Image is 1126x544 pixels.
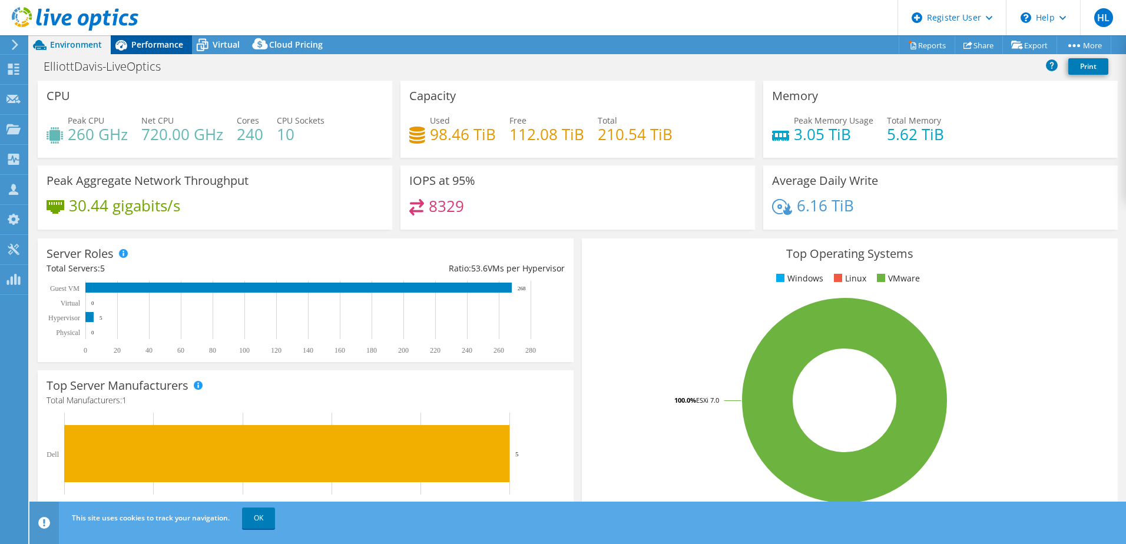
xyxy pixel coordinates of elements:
h3: Peak Aggregate Network Throughput [47,174,249,187]
div: Total Servers: [47,262,306,275]
h4: 720.00 GHz [141,128,223,141]
h3: IOPS at 95% [409,174,475,187]
text: 0 [84,346,87,354]
h4: 260 GHz [68,128,128,141]
text: 280 [525,346,536,354]
span: Peak Memory Usage [794,115,873,126]
text: 200 [398,346,409,354]
text: 100 [239,346,250,354]
span: Performance [131,39,183,50]
text: 268 [518,286,526,291]
li: Windows [773,272,823,285]
h4: Total Manufacturers: [47,394,565,407]
text: 140 [303,346,313,354]
h3: Memory [772,89,818,102]
h4: 5.62 TiB [887,128,944,141]
span: This site uses cookies to track your navigation. [72,513,230,523]
a: OK [242,507,275,529]
text: 260 [494,346,504,354]
tspan: 100.0% [674,396,696,404]
span: Cores [237,115,259,126]
span: Total Memory [887,115,941,126]
span: 1 [122,394,127,406]
text: 60 [177,346,184,354]
h4: 98.46 TiB [430,128,496,141]
text: Guest VM [50,284,80,293]
a: Reports [899,36,955,54]
span: 53.6 [471,263,488,274]
span: Cloud Pricing [269,39,323,50]
a: Share [955,36,1003,54]
text: 240 [462,346,472,354]
text: 80 [209,346,216,354]
h3: CPU [47,89,70,102]
text: 40 [145,346,153,354]
text: 220 [430,346,441,354]
h4: 210.54 TiB [598,128,673,141]
li: VMware [874,272,920,285]
span: Total [598,115,617,126]
h1: ElliottDavis-LiveOptics [38,60,179,73]
span: Virtual [213,39,240,50]
h3: Top Server Manufacturers [47,379,188,392]
span: Environment [50,39,102,50]
span: Used [430,115,450,126]
span: Net CPU [141,115,174,126]
span: 5 [100,263,105,274]
h3: Capacity [409,89,456,102]
text: Virtual [61,299,81,307]
text: 160 [335,346,345,354]
h3: Server Roles [47,247,114,260]
svg: \n [1021,12,1031,23]
a: Print [1068,58,1108,75]
span: CPU Sockets [277,115,324,126]
text: 0 [91,330,94,336]
text: Hypervisor [48,314,80,322]
h4: 3.05 TiB [794,128,873,141]
h3: Top Operating Systems [591,247,1109,260]
text: 20 [114,346,121,354]
text: Dell [47,450,59,459]
text: Physical [56,329,80,337]
h4: 6.16 TiB [797,199,854,212]
h4: 112.08 TiB [509,128,584,141]
h4: 8329 [429,200,464,213]
text: 5 [515,450,519,457]
text: 180 [366,346,377,354]
text: 120 [271,346,281,354]
text: 5 [100,315,102,321]
tspan: ESXi 7.0 [696,396,719,404]
a: More [1057,36,1111,54]
h4: 30.44 gigabits/s [69,199,180,212]
h3: Average Daily Write [772,174,878,187]
li: Linux [831,272,866,285]
h4: 10 [277,128,324,141]
span: HL [1094,8,1113,27]
span: Peak CPU [68,115,104,126]
div: Ratio: VMs per Hypervisor [306,262,565,275]
h4: 240 [237,128,263,141]
a: Export [1002,36,1057,54]
text: 0 [91,300,94,306]
span: Free [509,115,526,126]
